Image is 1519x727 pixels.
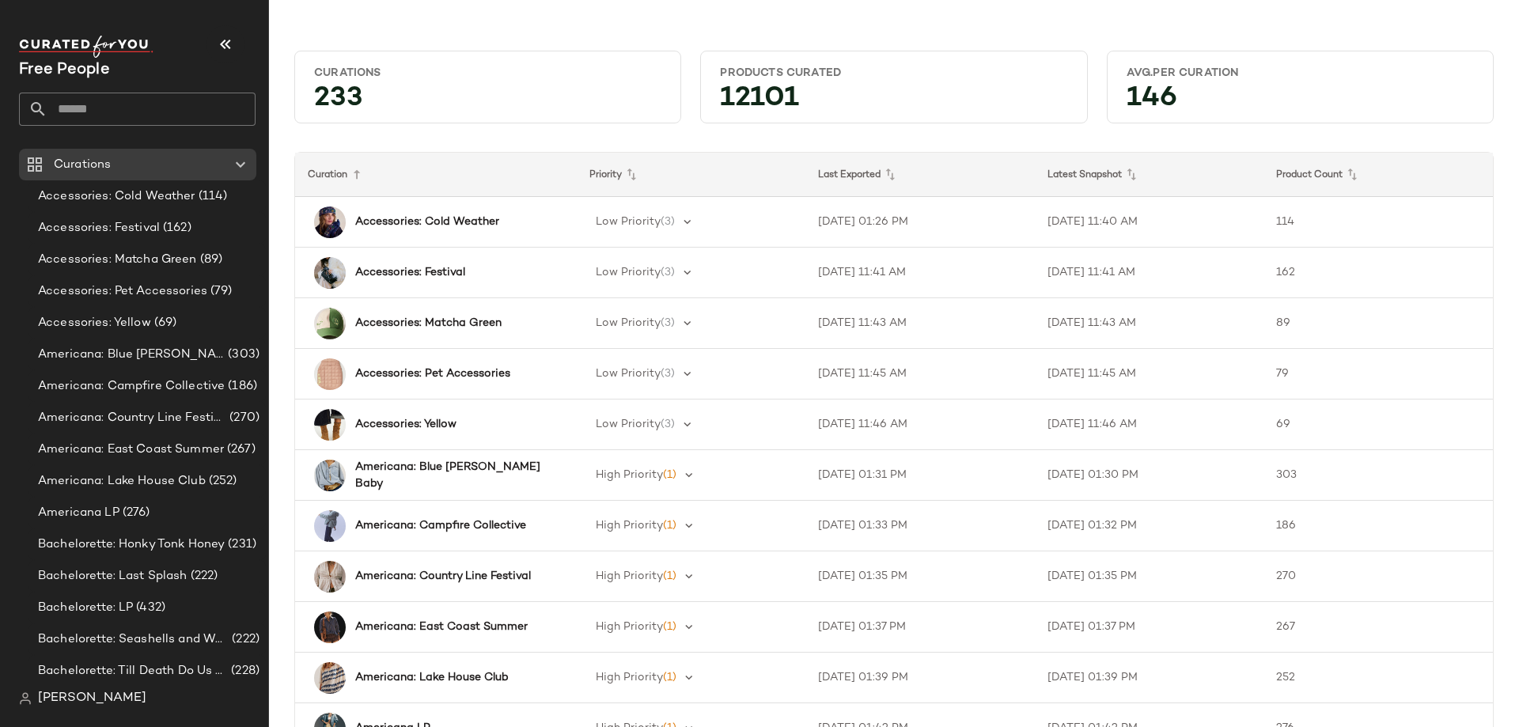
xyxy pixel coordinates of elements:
[225,536,256,554] span: (231)
[314,308,346,339] img: 102250982_030_b
[314,561,346,593] img: 93911964_010_0
[19,692,32,705] img: svg%3e
[38,409,226,427] span: Americana: Country Line Festival
[1263,197,1493,248] td: 114
[596,570,663,582] span: High Priority
[207,282,233,301] span: (79)
[1035,653,1264,703] td: [DATE] 01:39 PM
[355,264,465,281] b: Accessories: Festival
[228,662,259,680] span: (228)
[54,156,111,174] span: Curations
[224,441,256,459] span: (267)
[301,87,674,116] div: 233
[1035,450,1264,501] td: [DATE] 01:30 PM
[1263,298,1493,349] td: 89
[805,349,1035,399] td: [DATE] 11:45 AM
[314,662,346,694] img: 83674770_024_a
[38,251,197,269] span: Accessories: Matcha Green
[596,469,663,481] span: High Priority
[38,219,160,237] span: Accessories: Festival
[805,551,1035,602] td: [DATE] 01:35 PM
[188,567,218,585] span: (222)
[805,153,1035,197] th: Last Exported
[805,298,1035,349] td: [DATE] 11:43 AM
[229,630,259,649] span: (222)
[1035,197,1264,248] td: [DATE] 11:40 AM
[596,267,661,278] span: Low Priority
[38,377,225,396] span: Americana: Campfire Collective
[355,416,456,433] b: Accessories: Yellow
[805,653,1035,703] td: [DATE] 01:39 PM
[661,317,675,329] span: (3)
[805,501,1035,551] td: [DATE] 01:33 PM
[805,248,1035,298] td: [DATE] 11:41 AM
[38,441,224,459] span: Americana: East Coast Summer
[1127,66,1474,81] div: Avg.per Curation
[596,368,661,380] span: Low Priority
[661,368,675,380] span: (3)
[596,418,661,430] span: Low Priority
[195,187,228,206] span: (114)
[133,599,165,617] span: (432)
[38,346,225,364] span: Americana: Blue [PERSON_NAME] Baby
[355,315,502,331] b: Accessories: Matcha Green
[355,517,526,534] b: Americana: Campfire Collective
[1035,602,1264,653] td: [DATE] 01:37 PM
[1263,248,1493,298] td: 162
[38,314,151,332] span: Accessories: Yellow
[151,314,177,332] span: (69)
[720,66,1067,81] div: Products Curated
[663,570,676,582] span: (1)
[38,504,119,522] span: Americana LP
[663,672,676,683] span: (1)
[355,214,499,230] b: Accessories: Cold Weather
[1035,399,1264,450] td: [DATE] 11:46 AM
[355,459,548,492] b: Americana: Blue [PERSON_NAME] Baby
[805,602,1035,653] td: [DATE] 01:37 PM
[805,450,1035,501] td: [DATE] 01:31 PM
[596,621,663,633] span: High Priority
[19,36,153,58] img: cfy_white_logo.C9jOOHJF.svg
[1263,153,1493,197] th: Product Count
[19,62,110,78] span: Current Company Name
[38,187,195,206] span: Accessories: Cold Weather
[206,472,237,490] span: (252)
[314,510,346,542] img: 100714385_237_d
[38,472,206,490] span: Americana: Lake House Club
[314,358,346,390] img: 95815080_004_b
[1035,551,1264,602] td: [DATE] 01:35 PM
[225,346,259,364] span: (303)
[805,197,1035,248] td: [DATE] 01:26 PM
[197,251,223,269] span: (89)
[1114,87,1487,116] div: 146
[355,365,510,382] b: Accessories: Pet Accessories
[119,504,150,522] span: (276)
[38,536,225,554] span: Bachelorette: Honky Tonk Honey
[805,399,1035,450] td: [DATE] 11:46 AM
[38,662,228,680] span: Bachelorette: Till Death Do Us Party
[596,317,661,329] span: Low Priority
[314,66,661,81] div: Curations
[663,621,676,633] span: (1)
[38,282,207,301] span: Accessories: Pet Accessories
[314,206,346,238] img: 102795622_040_a
[596,520,663,532] span: High Priority
[160,219,191,237] span: (162)
[663,520,676,532] span: (1)
[663,469,676,481] span: (1)
[661,267,675,278] span: (3)
[661,216,675,228] span: (3)
[295,153,577,197] th: Curation
[596,216,661,228] span: Low Priority
[1035,248,1264,298] td: [DATE] 11:41 AM
[661,418,675,430] span: (3)
[226,409,259,427] span: (270)
[1035,298,1264,349] td: [DATE] 11:43 AM
[355,669,509,686] b: Americana: Lake House Club
[38,599,133,617] span: Bachelorette: LP
[1263,551,1493,602] td: 270
[355,568,531,585] b: Americana: Country Line Festival
[1035,501,1264,551] td: [DATE] 01:32 PM
[1263,349,1493,399] td: 79
[1263,501,1493,551] td: 186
